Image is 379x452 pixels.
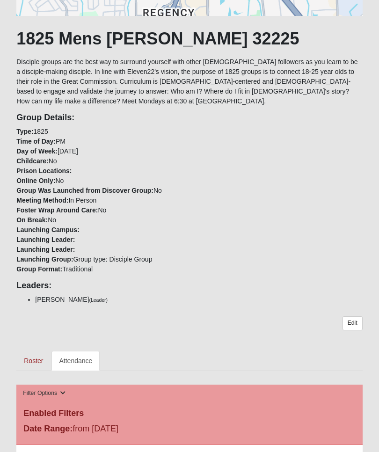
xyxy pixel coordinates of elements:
strong: Type: [16,128,33,135]
a: Attendance [51,351,100,371]
h1: 1825 Mens [PERSON_NAME] 32225 [16,29,363,49]
strong: Online Only: [16,177,55,184]
strong: Group Format: [16,265,62,273]
h4: Enabled Filters [23,408,356,419]
li: [PERSON_NAME] [35,295,363,305]
h4: Leaders: [16,281,363,291]
label: Date Range: [23,423,73,435]
strong: On Break: [16,216,48,224]
strong: Launching Leader: [16,246,75,253]
button: Filter Options [20,388,68,398]
strong: Launching Leader: [16,236,75,243]
div: from [DATE] [16,423,363,437]
strong: Childcare: [16,157,48,165]
strong: Prison Locations: [16,167,72,175]
strong: Time of Day: [16,138,56,145]
div: 1825 PM [DATE] No No No In Person No No Group type: Disciple Group Traditional [9,113,370,275]
a: Roster [16,351,51,371]
small: (Leader) [89,297,108,303]
h4: Group Details: [16,113,363,123]
strong: Meeting Method: [16,197,68,204]
strong: Group Was Launched from Discover Group: [16,187,153,194]
strong: Day of Week: [16,147,58,155]
a: Edit [343,316,363,330]
strong: Foster Wrap Around Care: [16,206,98,214]
strong: Launching Group: [16,255,73,263]
strong: Launching Campus: [16,226,80,233]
